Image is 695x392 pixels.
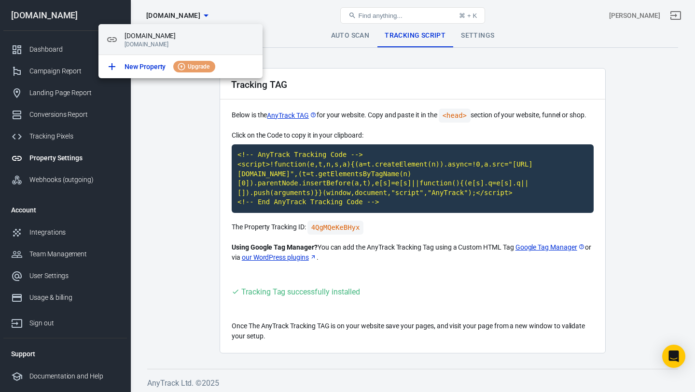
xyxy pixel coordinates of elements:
span: [DOMAIN_NAME] [125,31,255,41]
p: New Property [125,62,166,72]
span: Upgrade [184,62,213,71]
div: [DOMAIN_NAME][DOMAIN_NAME] [98,24,263,55]
p: [DOMAIN_NAME] [125,41,255,48]
div: Open Intercom Messenger [662,345,685,368]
